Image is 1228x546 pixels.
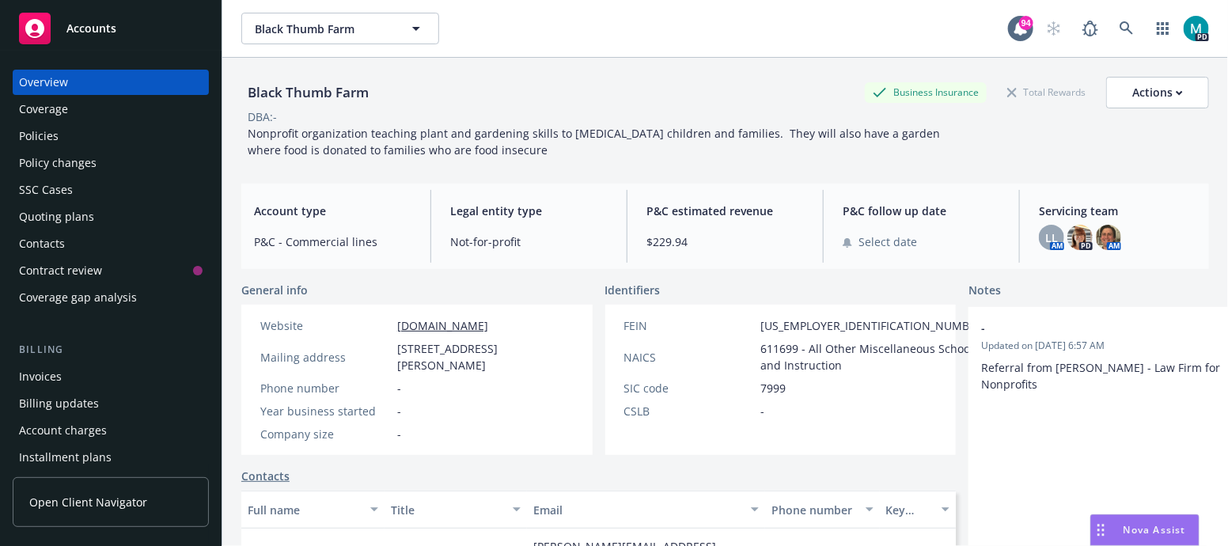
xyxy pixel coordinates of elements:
span: General info [241,282,308,298]
div: Actions [1132,78,1183,108]
span: - [981,320,1215,336]
span: Open Client Navigator [29,494,147,510]
span: - [397,426,401,442]
a: Search [1111,13,1143,44]
span: LL [1045,229,1058,246]
a: Policies [13,123,209,149]
span: Select date [858,233,917,250]
span: 7999 [761,380,786,396]
div: Title [391,502,504,518]
span: Servicing team [1039,203,1196,219]
div: SSC Cases [19,177,73,203]
div: Overview [19,70,68,95]
a: Switch app [1147,13,1179,44]
span: Nonprofit organization teaching plant and gardening skills to [MEDICAL_DATA] children and familie... [248,126,943,157]
a: Report a Bug [1074,13,1106,44]
button: Black Thumb Farm [241,13,439,44]
div: SIC code [624,380,755,396]
a: [DOMAIN_NAME] [397,318,488,333]
button: Email [527,491,765,529]
img: photo [1096,225,1121,250]
span: Legal entity type [450,203,608,219]
span: Notes [968,282,1001,301]
a: Policy changes [13,150,209,176]
button: Nova Assist [1090,514,1200,546]
div: Billing updates [19,391,99,416]
span: [US_EMPLOYER_IDENTIFICATION_NUMBER] [761,317,987,334]
button: Phone number [765,491,879,529]
a: Invoices [13,364,209,389]
div: Policies [19,123,59,149]
img: photo [1184,16,1209,41]
span: - [397,380,401,396]
img: photo [1067,225,1093,250]
span: P&C estimated revenue [646,203,804,219]
a: Contract review [13,258,209,283]
span: Accounts [66,22,116,35]
span: 611699 - All Other Miscellaneous Schools and Instruction [761,340,987,373]
a: Accounts [13,6,209,51]
a: Quoting plans [13,204,209,229]
div: FEIN [624,317,755,334]
div: Year business started [260,403,391,419]
div: Company size [260,426,391,442]
span: Black Thumb Farm [255,21,392,37]
a: Overview [13,70,209,95]
div: Policy changes [19,150,97,176]
div: Billing [13,342,209,358]
span: Not-for-profit [450,233,608,250]
a: SSC Cases [13,177,209,203]
div: NAICS [624,349,755,366]
a: Contacts [13,231,209,256]
div: Total Rewards [999,82,1093,102]
div: Full name [248,502,361,518]
button: Full name [241,491,385,529]
span: $229.94 [646,233,804,250]
a: Billing updates [13,391,209,416]
a: Contacts [241,468,290,484]
span: - [397,403,401,419]
span: Account type [254,203,411,219]
div: Coverage [19,97,68,122]
div: Phone number [771,502,855,518]
span: P&C - Commercial lines [254,233,411,250]
div: Key contact [886,502,932,518]
div: Coverage gap analysis [19,285,137,310]
span: Referral from [PERSON_NAME] - Law Firm for Nonprofits [981,360,1223,392]
div: Business Insurance [865,82,987,102]
div: Phone number [260,380,391,396]
div: Email [533,502,741,518]
button: Title [385,491,528,529]
a: Installment plans [13,445,209,470]
div: Contacts [19,231,65,256]
span: Identifiers [605,282,661,298]
a: Account charges [13,418,209,443]
div: Contract review [19,258,102,283]
div: Account charges [19,418,107,443]
div: 94 [1019,16,1033,30]
button: Actions [1106,77,1209,108]
div: CSLB [624,403,755,419]
div: Website [260,317,391,334]
div: DBA: - [248,108,277,125]
button: Key contact [880,491,956,529]
div: Quoting plans [19,204,94,229]
a: Coverage [13,97,209,122]
a: Start snowing [1038,13,1070,44]
div: Drag to move [1091,515,1111,545]
div: Black Thumb Farm [241,82,375,103]
span: [STREET_ADDRESS][PERSON_NAME] [397,340,574,373]
div: Invoices [19,364,62,389]
span: Nova Assist [1124,523,1186,537]
span: P&C follow up date [843,203,1000,219]
div: Installment plans [19,445,112,470]
a: Coverage gap analysis [13,285,209,310]
span: - [761,403,765,419]
div: Mailing address [260,349,391,366]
